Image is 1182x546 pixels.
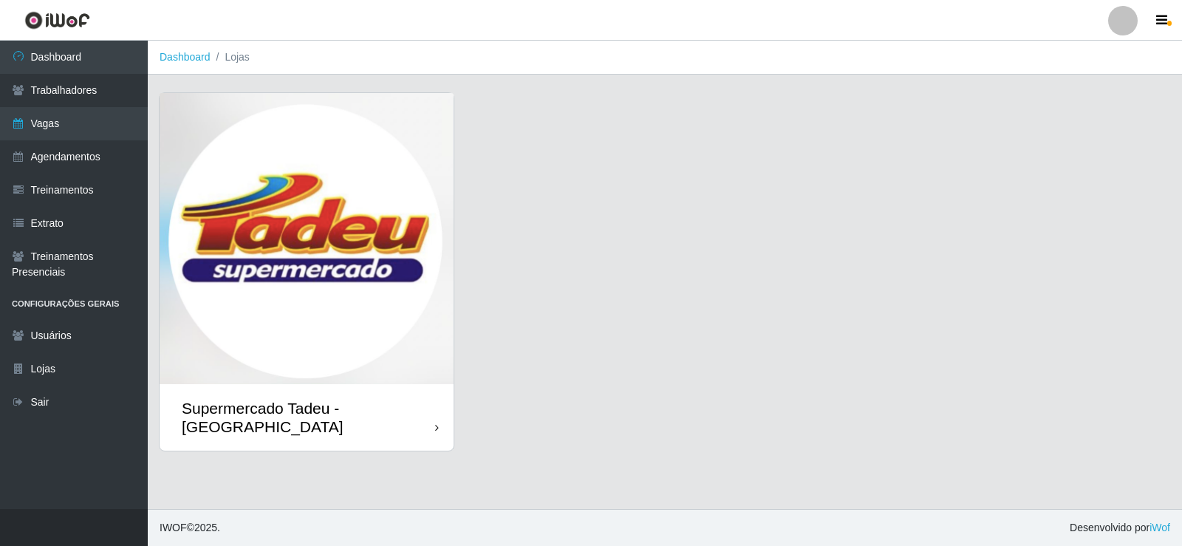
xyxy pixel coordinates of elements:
[160,93,454,384] img: cardImg
[160,51,211,63] a: Dashboard
[24,11,90,30] img: CoreUI Logo
[1149,522,1170,533] a: iWof
[160,93,454,451] a: Supermercado Tadeu - [GEOGRAPHIC_DATA]
[160,520,220,536] span: © 2025 .
[1070,520,1170,536] span: Desenvolvido por
[160,522,187,533] span: IWOF
[148,41,1182,75] nav: breadcrumb
[211,50,250,65] li: Lojas
[182,399,435,436] div: Supermercado Tadeu - [GEOGRAPHIC_DATA]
